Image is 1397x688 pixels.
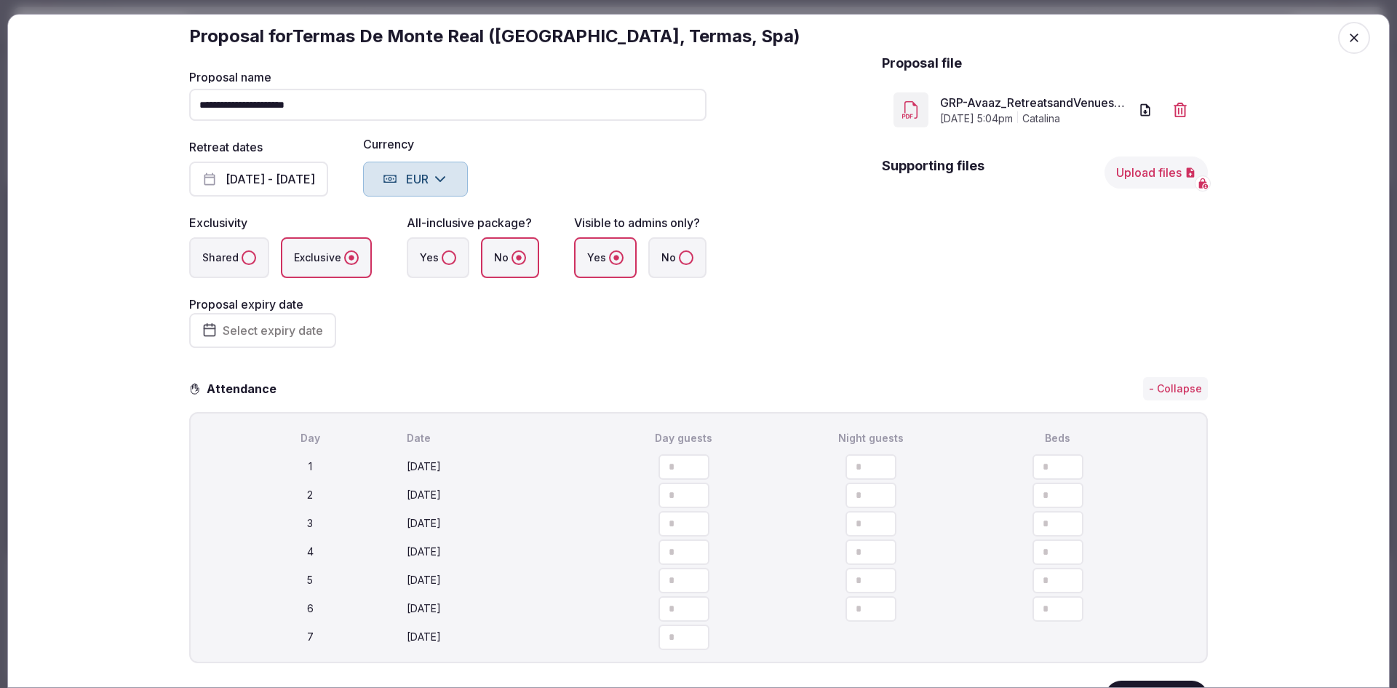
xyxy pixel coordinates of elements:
div: Night guests [780,431,961,446]
button: No [679,250,693,265]
label: All-inclusive package? [407,216,532,230]
label: Retreat dates [189,140,263,154]
span: Catalina [1022,111,1060,126]
label: Shared [189,237,269,278]
div: 7 [220,630,401,644]
div: 2 [220,488,401,502]
label: Yes [574,237,637,278]
div: 6 [220,601,401,616]
div: Beds [967,431,1148,446]
label: Exclusive [281,237,372,278]
div: Day guests [594,431,775,446]
a: GRP-Avaaz_RetreatsandVenues---Quote-1.pdf [940,94,1129,111]
div: [DATE] [407,630,588,644]
div: [DATE] [407,545,588,559]
button: EUR [363,162,468,197]
h2: Supporting files [882,157,984,189]
div: Date [407,431,588,446]
button: - Collapse [1143,377,1208,400]
div: 5 [220,573,401,588]
div: [DATE] [407,516,588,531]
div: 1 [220,459,401,474]
label: Visible to admins only? [574,216,700,230]
div: Day [220,431,401,446]
button: Exclusive [344,250,359,265]
button: Yes [609,250,624,265]
label: No [648,237,707,278]
button: Yes [442,250,456,265]
div: [DATE] [407,488,588,502]
div: [DATE] [407,573,588,588]
label: Proposal name [189,71,707,83]
label: Exclusivity [189,216,247,230]
div: [DATE] [407,601,588,616]
h3: Attendance [201,380,288,398]
div: Proposal for Termas De Monte Real ([GEOGRAPHIC_DATA], Termas, Spa) [189,25,1208,48]
button: [DATE] - [DATE] [189,162,328,197]
div: 3 [220,516,401,531]
button: Upload files [1105,157,1208,189]
span: Select expiry date [223,323,323,338]
label: Proposal expiry date [189,297,303,312]
button: Select expiry date [189,313,336,348]
div: [DATE] [407,459,588,474]
button: Shared [242,250,256,265]
div: 4 [220,545,401,559]
label: No [481,237,539,278]
span: [DATE] 5:04pm [940,111,1013,126]
button: No [512,250,526,265]
label: Yes [407,237,469,278]
label: Currency [363,138,468,150]
h2: Proposal file [882,54,962,72]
